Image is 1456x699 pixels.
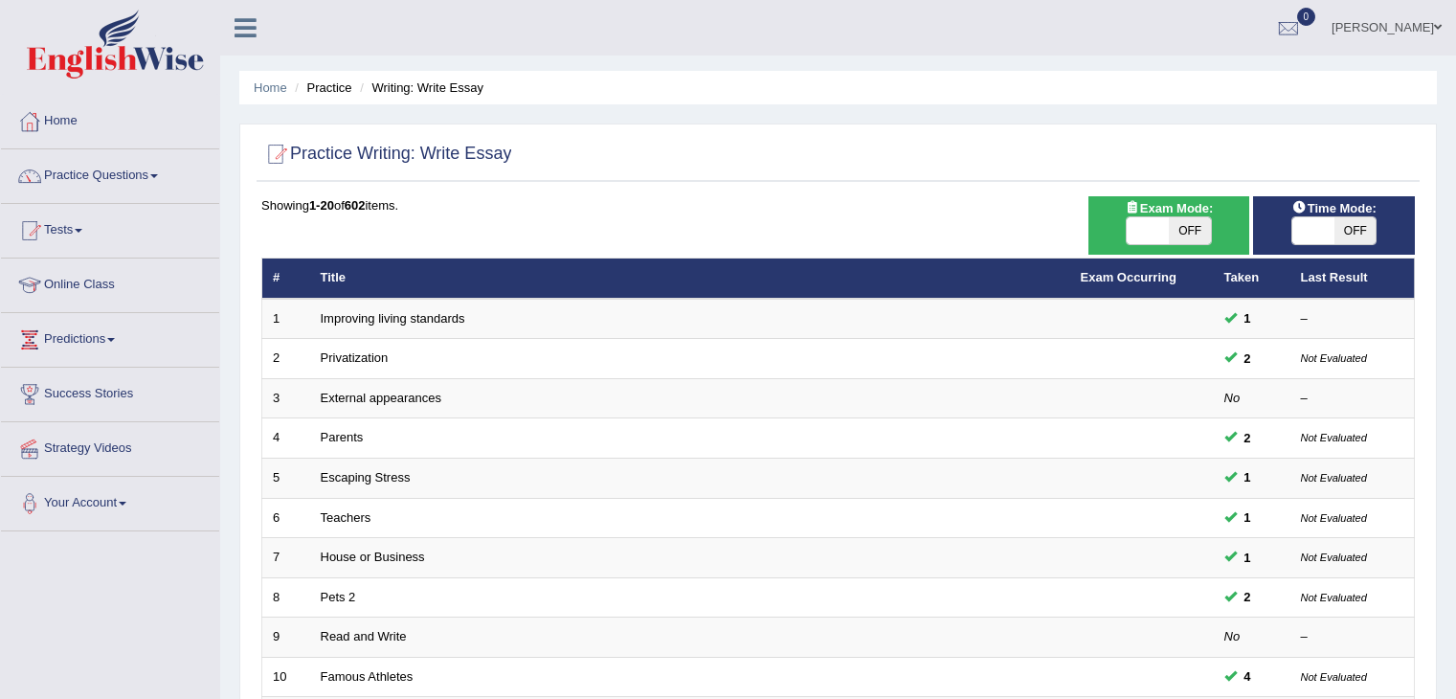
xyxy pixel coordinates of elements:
[262,339,310,379] td: 2
[321,391,441,405] a: External appearances
[1301,628,1404,646] div: –
[321,550,425,564] a: House or Business
[1285,198,1384,218] span: Time Mode:
[1,477,219,525] a: Your Account
[1,149,219,197] a: Practice Questions
[262,498,310,538] td: 6
[290,79,351,97] li: Practice
[321,510,371,525] a: Teachers
[1301,671,1367,683] small: Not Evaluated
[1237,428,1259,448] span: You can still take this question
[1301,512,1367,524] small: Not Evaluated
[262,538,310,578] td: 7
[321,669,414,684] a: Famous Athletes
[1,422,219,470] a: Strategy Videos
[1237,467,1259,487] span: You can still take this question
[1301,390,1404,408] div: –
[1,368,219,416] a: Success Stories
[1,204,219,252] a: Tests
[1224,629,1241,643] em: No
[262,577,310,618] td: 8
[261,196,1415,214] div: Showing of items.
[254,80,287,95] a: Home
[321,590,356,604] a: Pets 2
[1117,198,1221,218] span: Exam Mode:
[1169,217,1211,244] span: OFF
[1214,259,1290,299] th: Taken
[262,378,310,418] td: 3
[345,198,366,213] b: 602
[321,629,407,643] a: Read and Write
[1297,8,1316,26] span: 0
[261,140,511,169] h2: Practice Writing: Write Essay
[1301,310,1404,328] div: –
[262,259,310,299] th: #
[1,313,219,361] a: Predictions
[262,459,310,499] td: 5
[1237,666,1259,687] span: You can still take this question
[1237,308,1259,328] span: You can still take this question
[321,311,465,326] a: Improving living standards
[262,299,310,339] td: 1
[309,198,334,213] b: 1-20
[1334,217,1377,244] span: OFF
[262,418,310,459] td: 4
[321,470,411,485] a: Escaping Stress
[1081,270,1176,284] a: Exam Occurring
[1301,592,1367,603] small: Not Evaluated
[1,259,219,306] a: Online Class
[1290,259,1415,299] th: Last Result
[262,618,310,658] td: 9
[1237,548,1259,568] span: You can still take this question
[1301,472,1367,484] small: Not Evaluated
[1088,196,1250,255] div: Show exams occurring in exams
[1237,507,1259,528] span: You can still take this question
[355,79,483,97] li: Writing: Write Essay
[1237,349,1259,369] span: You can still take this question
[321,430,364,444] a: Parents
[262,657,310,697] td: 10
[1301,552,1367,563] small: Not Evaluated
[1301,352,1367,364] small: Not Evaluated
[1224,391,1241,405] em: No
[1237,587,1259,607] span: You can still take this question
[1,95,219,143] a: Home
[1301,432,1367,443] small: Not Evaluated
[310,259,1070,299] th: Title
[321,350,389,365] a: Privatization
